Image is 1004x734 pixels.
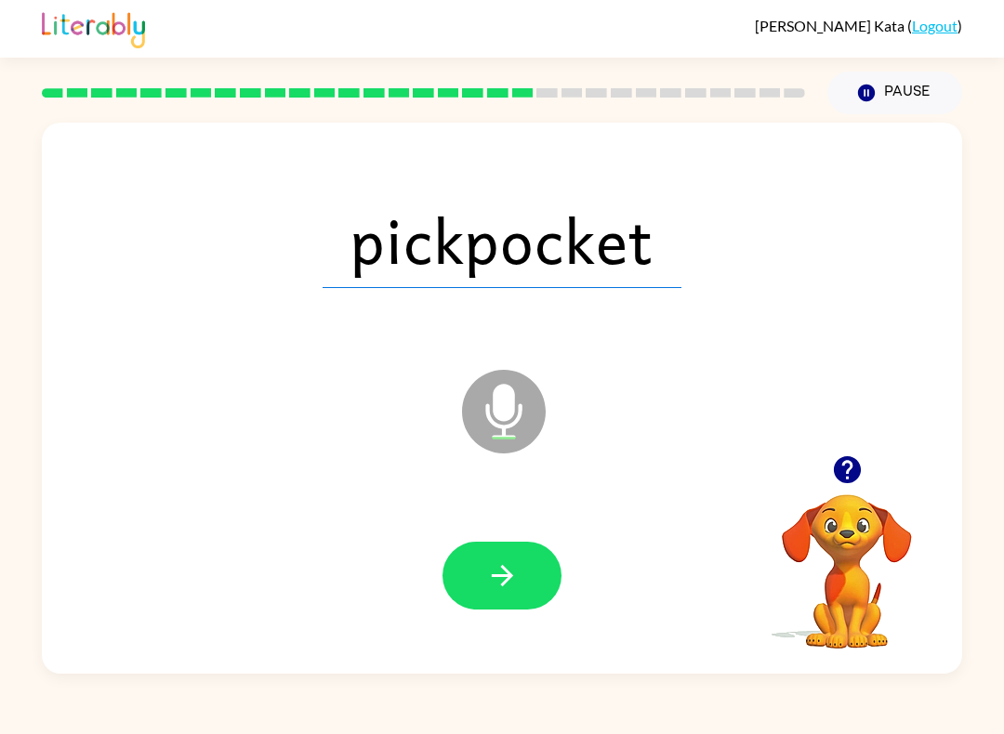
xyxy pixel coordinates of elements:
[912,17,958,34] a: Logout
[755,17,907,34] span: [PERSON_NAME] Kata
[754,465,940,651] video: Your browser must support playing .mp4 files to use Literably. Please try using another browser.
[755,17,962,34] div: ( )
[827,72,962,114] button: Pause
[42,7,145,48] img: Literably
[323,191,681,288] span: pickpocket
